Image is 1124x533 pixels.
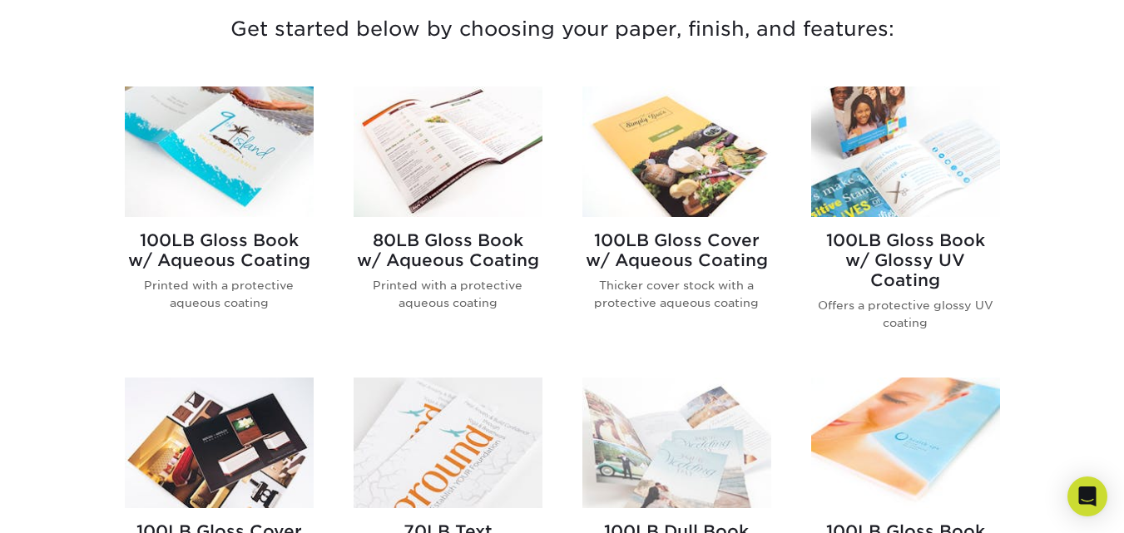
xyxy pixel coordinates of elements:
[811,230,1000,290] h2: 100LB Gloss Book w/ Glossy UV Coating
[582,86,771,358] a: 100LB Gloss Cover<br/>w/ Aqueous Coating Brochures & Flyers 100LB Gloss Coverw/ Aqueous Coating T...
[811,86,1000,358] a: 100LB Gloss Book<br/>w/ Glossy UV Coating Brochures & Flyers 100LB Gloss Bookw/ Glossy UV Coating...
[125,86,314,217] img: 100LB Gloss Book<br/>w/ Aqueous Coating Brochures & Flyers
[582,86,771,217] img: 100LB Gloss Cover<br/>w/ Aqueous Coating Brochures & Flyers
[354,277,542,311] p: Printed with a protective aqueous coating
[4,482,141,527] iframe: Google Customer Reviews
[1067,476,1107,516] div: Open Intercom Messenger
[354,230,542,270] h2: 80LB Gloss Book w/ Aqueous Coating
[125,378,314,508] img: 100LB Gloss Cover<br/>w/ Satin Coating Brochures & Flyers
[125,86,314,358] a: 100LB Gloss Book<br/>w/ Aqueous Coating Brochures & Flyers 100LB Gloss Bookw/ Aqueous Coating Pri...
[582,277,771,311] p: Thicker cover stock with a protective aqueous coating
[354,86,542,217] img: 80LB Gloss Book<br/>w/ Aqueous Coating Brochures & Flyers
[354,86,542,358] a: 80LB Gloss Book<br/>w/ Aqueous Coating Brochures & Flyers 80LB Gloss Bookw/ Aqueous Coating Print...
[811,86,1000,217] img: 100LB Gloss Book<br/>w/ Glossy UV Coating Brochures & Flyers
[582,378,771,508] img: 100LB Dull Book<br/>w/ Satin Coating Brochures & Flyers
[811,378,1000,508] img: 100LB Gloss Book<br/>w/ Satin Coating Brochures & Flyers
[125,277,314,311] p: Printed with a protective aqueous coating
[582,230,771,270] h2: 100LB Gloss Cover w/ Aqueous Coating
[125,230,314,270] h2: 100LB Gloss Book w/ Aqueous Coating
[811,297,1000,331] p: Offers a protective glossy UV coating
[354,378,542,508] img: 70LB Text<br/>Premium Uncoated Brochures & Flyers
